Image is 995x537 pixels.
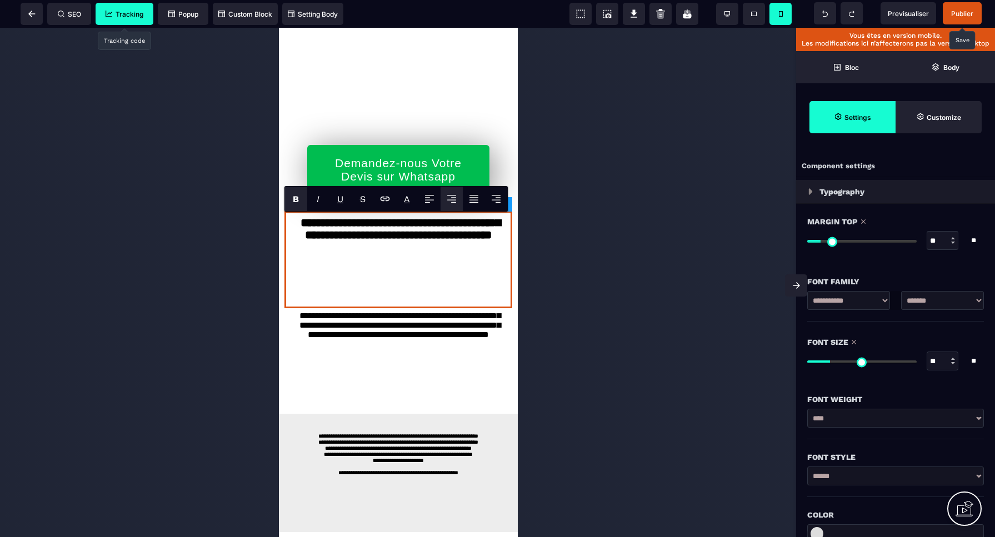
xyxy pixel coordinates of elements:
span: Font Size [807,335,848,349]
strong: Bloc [845,63,859,72]
span: Setting Body [288,10,338,18]
div: Font Family [807,275,984,288]
div: Color [807,508,984,521]
p: Typography [819,185,864,198]
span: Align Center [441,187,463,211]
strong: Settings [844,113,871,122]
span: Strike-through [352,187,374,211]
div: Font Style [807,450,984,464]
button: Demandez-nous Votre Devis sur Whatsapp [28,117,211,166]
p: Les modifications ici n’affecterons pas la version desktop [802,39,989,47]
span: Tracking [106,10,143,18]
div: Component settings [796,155,995,177]
span: Bold [285,187,307,211]
span: Settings [809,101,896,133]
s: S [360,194,366,204]
span: Open Layer Manager [896,51,995,83]
span: Custom Block [218,10,272,18]
span: Margin Top [807,215,858,228]
p: Vous êtes en version mobile. [802,32,989,39]
span: Italic [307,187,329,211]
u: U [337,194,343,204]
span: Publier [951,9,973,18]
div: Font Weight [807,393,984,406]
strong: Customize [927,113,961,122]
span: Underline [329,187,352,211]
span: Open Style Manager [896,101,982,133]
span: Open Blocks [796,51,896,83]
span: View components [569,3,592,25]
img: loading [808,188,813,195]
span: Screenshot [596,3,618,25]
span: Link [374,187,396,211]
span: Align Right [485,187,507,211]
strong: Body [943,63,959,72]
span: Align Justify [463,187,485,211]
span: Preview [881,2,936,24]
label: Font color [404,194,410,204]
span: Align Left [418,187,441,211]
span: Previsualiser [888,9,929,18]
span: Popup [168,10,198,18]
b: B [293,194,299,204]
p: A [404,194,410,204]
i: I [317,194,319,204]
span: SEO [58,10,81,18]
